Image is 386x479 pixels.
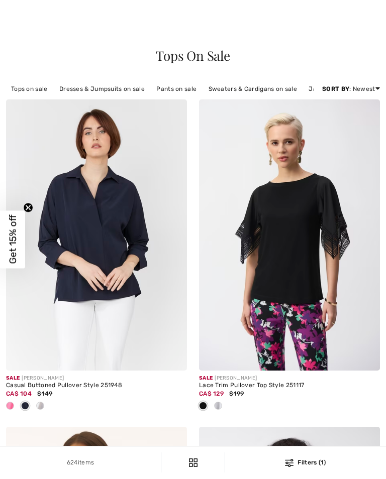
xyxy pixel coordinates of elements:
[6,82,53,95] a: Tops on sale
[151,82,202,95] a: Pants on sale
[6,375,187,382] div: [PERSON_NAME]
[196,398,211,415] div: Black
[321,449,376,474] iframe: Opens a widget where you can chat to one of our agents
[204,82,302,95] a: Sweaters & Cardigans on sale
[322,85,349,92] strong: Sort By
[54,82,150,95] a: Dresses & Jumpsuits on sale
[6,99,187,371] img: Casual Buttoned Pullover Style 251948. Bubble gum
[231,458,380,467] div: Filters (1)
[199,375,213,381] span: Sale
[199,390,224,397] span: CA$ 129
[211,398,226,415] div: Vanilla 30
[6,390,32,397] span: CA$ 104
[6,375,20,381] span: Sale
[229,390,244,397] span: $199
[199,382,380,389] div: Lace Trim Pullover Top Style 251117
[156,47,230,64] span: Tops On Sale
[37,390,52,397] span: $149
[189,458,198,467] img: Filters
[285,459,294,467] img: Filters
[67,459,78,466] span: 624
[23,203,33,213] button: Close teaser
[18,398,33,415] div: Midnight Blue
[6,382,187,389] div: Casual Buttoned Pullover Style 251948
[199,99,380,371] img: Lace Trim Pullover Top Style 251117. Black
[7,215,19,264] span: Get 15% off
[322,84,380,93] div: : Newest
[199,375,380,382] div: [PERSON_NAME]
[3,398,18,415] div: Bubble gum
[33,398,48,415] div: Vanilla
